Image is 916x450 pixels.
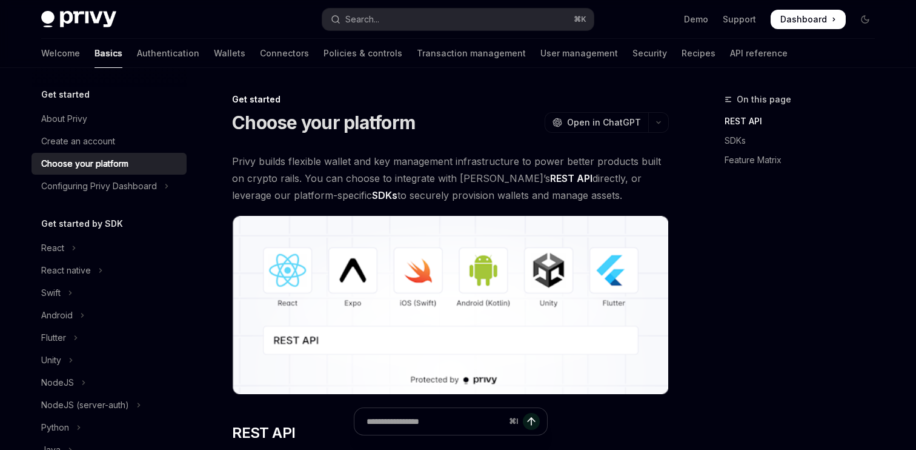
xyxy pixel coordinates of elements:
button: Toggle Swift section [32,282,187,304]
a: Authentication [137,39,199,68]
div: NodeJS (server-auth) [41,398,129,412]
a: Transaction management [417,39,526,68]
a: Policies & controls [324,39,402,68]
a: Welcome [41,39,80,68]
button: Toggle Python section [32,417,187,438]
div: Configuring Privy Dashboard [41,179,157,193]
button: Toggle Flutter section [32,327,187,349]
div: Create an account [41,134,115,149]
a: Dashboard [771,10,846,29]
span: Privy builds flexible wallet and key management infrastructure to power better products built on ... [232,153,669,204]
button: Toggle Configuring Privy Dashboard section [32,175,187,197]
span: On this page [737,92,791,107]
input: Ask a question... [367,408,504,435]
div: Search... [345,12,379,27]
a: Support [723,13,756,25]
div: Choose your platform [41,156,128,171]
strong: REST API [550,172,592,184]
a: Feature Matrix [725,150,884,170]
a: Choose your platform [32,153,187,175]
img: dark logo [41,11,116,28]
span: ⌘ K [574,15,586,24]
button: Toggle NodeJS section [32,372,187,394]
div: Flutter [41,331,66,345]
h5: Get started [41,87,90,102]
strong: SDKs [372,189,397,201]
button: Open in ChatGPT [545,112,648,133]
button: Send message [523,413,540,430]
a: Security [632,39,667,68]
button: Toggle Unity section [32,349,187,371]
button: Open search [322,8,594,30]
div: NodeJS [41,375,74,390]
div: React [41,241,64,255]
button: Toggle dark mode [855,10,875,29]
button: Toggle Android section [32,304,187,326]
a: Basics [95,39,122,68]
a: About Privy [32,108,187,130]
img: images/Platform2.png [232,216,669,394]
div: Python [41,420,69,435]
div: About Privy [41,112,87,126]
a: SDKs [725,131,884,150]
div: Swift [41,286,61,300]
div: React native [41,263,91,278]
a: Wallets [214,39,245,68]
h5: Get started by SDK [41,217,123,231]
a: Create an account [32,130,187,152]
span: Dashboard [780,13,827,25]
button: Toggle React section [32,237,187,259]
span: Open in ChatGPT [567,116,641,129]
div: Unity [41,353,61,368]
div: Android [41,308,73,323]
a: REST API [725,112,884,131]
div: Get started [232,93,669,106]
a: Connectors [260,39,309,68]
h1: Choose your platform [232,112,415,133]
a: Recipes [682,39,715,68]
button: Toggle React native section [32,260,187,281]
button: Toggle NodeJS (server-auth) section [32,394,187,416]
a: Demo [684,13,708,25]
a: API reference [730,39,788,68]
a: User management [540,39,618,68]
